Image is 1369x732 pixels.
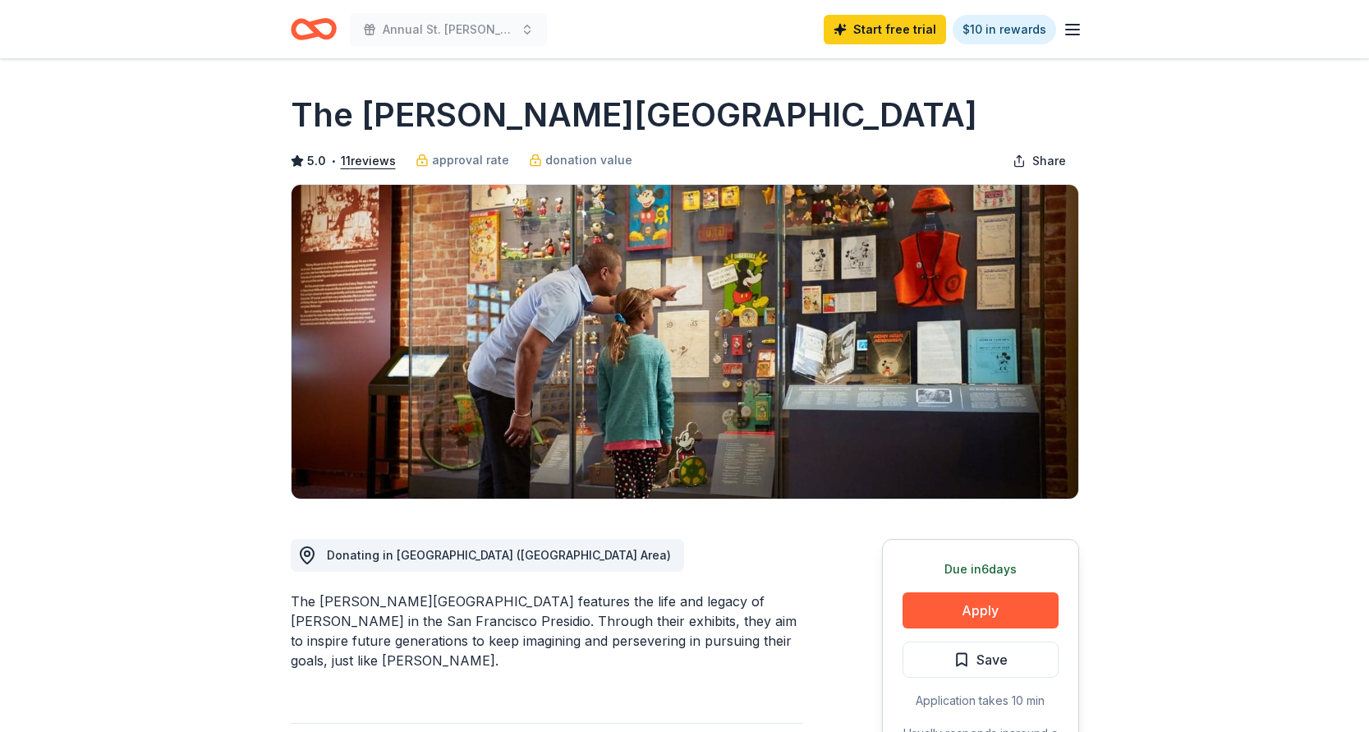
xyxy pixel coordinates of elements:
[903,592,1059,628] button: Apply
[976,649,1008,670] span: Save
[824,15,946,44] a: Start free trial
[903,559,1059,579] div: Due in 6 days
[330,154,336,168] span: •
[903,642,1059,678] button: Save
[903,691,1059,711] div: Application takes 10 min
[1032,151,1066,171] span: Share
[292,185,1078,499] img: Image for The Walt Disney Museum
[432,150,509,170] span: approval rate
[327,548,671,562] span: Donating in [GEOGRAPHIC_DATA] ([GEOGRAPHIC_DATA] Area)
[291,10,337,48] a: Home
[545,150,632,170] span: donation value
[291,592,803,670] div: The [PERSON_NAME][GEOGRAPHIC_DATA] features the life and legacy of [PERSON_NAME] in the San Franc...
[529,150,632,170] a: donation value
[383,20,514,39] span: Annual St. [PERSON_NAME] Festival
[350,13,547,46] button: Annual St. [PERSON_NAME] Festival
[291,92,977,138] h1: The [PERSON_NAME][GEOGRAPHIC_DATA]
[999,145,1079,177] button: Share
[953,15,1056,44] a: $10 in rewards
[341,151,396,171] button: 11reviews
[307,151,326,171] span: 5.0
[416,150,509,170] a: approval rate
